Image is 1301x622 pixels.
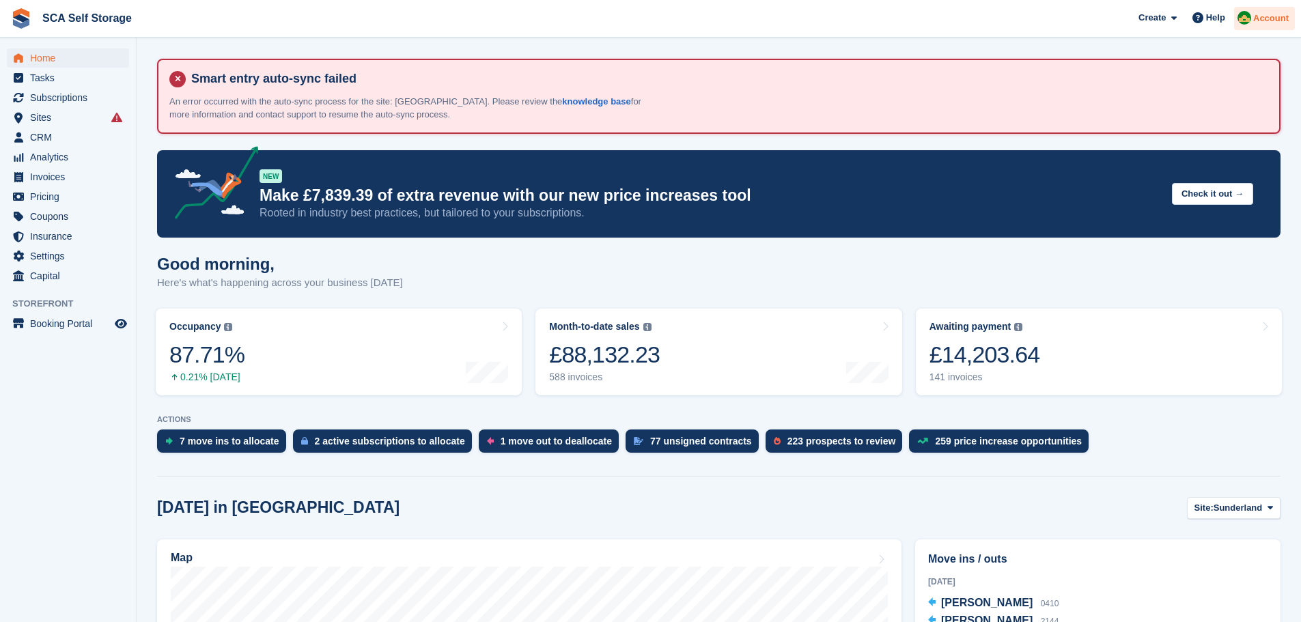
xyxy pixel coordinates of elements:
[941,597,1033,608] span: [PERSON_NAME]
[1014,323,1022,331] img: icon-info-grey-7440780725fd019a000dd9b08b2336e03edf1995a4989e88bcd33f0948082b44.svg
[12,297,136,311] span: Storefront
[30,187,112,206] span: Pricing
[315,436,465,447] div: 2 active subscriptions to allocate
[30,108,112,127] span: Sites
[1041,599,1059,608] span: 0410
[7,108,129,127] a: menu
[180,436,279,447] div: 7 move ins to allocate
[30,48,112,68] span: Home
[224,323,232,331] img: icon-info-grey-7440780725fd019a000dd9b08b2336e03edf1995a4989e88bcd33f0948082b44.svg
[30,167,112,186] span: Invoices
[7,227,129,246] a: menu
[1172,183,1253,206] button: Check it out →
[1194,501,1214,515] span: Site:
[111,112,122,123] i: Smart entry sync failures have occurred
[30,88,112,107] span: Subscriptions
[30,68,112,87] span: Tasks
[7,48,129,68] a: menu
[7,68,129,87] a: menu
[7,147,129,167] a: menu
[549,341,660,369] div: £88,132.23
[487,437,494,445] img: move_outs_to_deallocate_icon-f764333ba52eb49d3ac5e1228854f67142a1ed5810a6f6cc68b1a99e826820c5.svg
[1214,501,1263,515] span: Sunderland
[787,436,896,447] div: 223 prospects to review
[7,167,129,186] a: menu
[169,341,244,369] div: 87.71%
[7,266,129,285] a: menu
[549,371,660,383] div: 588 invoices
[260,186,1161,206] p: Make £7,839.39 of extra revenue with our new price increases tool
[165,437,173,445] img: move_ins_to_allocate_icon-fdf77a2bb77ea45bf5b3d319d69a93e2d87916cf1d5bf7949dd705db3b84f3ca.svg
[1187,497,1281,520] button: Site: Sunderland
[186,71,1268,87] h4: Smart entry auto-sync failed
[479,429,626,460] a: 1 move out to deallocate
[7,207,129,226] a: menu
[157,415,1281,424] p: ACTIONS
[260,206,1161,221] p: Rooted in industry best practices, but tailored to your subscriptions.
[562,96,630,107] a: knowledge base
[549,321,639,333] div: Month-to-date sales
[113,315,129,332] a: Preview store
[929,371,1040,383] div: 141 invoices
[156,309,522,395] a: Occupancy 87.71% 0.21% [DATE]
[30,227,112,246] span: Insurance
[935,436,1082,447] div: 259 price increase opportunities
[30,128,112,147] span: CRM
[157,498,400,517] h2: [DATE] in [GEOGRAPHIC_DATA]
[650,436,752,447] div: 77 unsigned contracts
[7,314,129,333] a: menu
[626,429,766,460] a: 77 unsigned contracts
[30,314,112,333] span: Booking Portal
[7,88,129,107] a: menu
[157,275,403,291] p: Here's what's happening across your business [DATE]
[30,147,112,167] span: Analytics
[929,341,1040,369] div: £14,203.64
[260,169,282,183] div: NEW
[157,429,293,460] a: 7 move ins to allocate
[169,95,647,122] p: An error occurred with the auto-sync process for the site: [GEOGRAPHIC_DATA]. Please review the f...
[917,438,928,444] img: price_increase_opportunities-93ffe204e8149a01c8c9dc8f82e8f89637d9d84a8eef4429ea346261dce0b2c0.svg
[293,429,479,460] a: 2 active subscriptions to allocate
[928,551,1268,567] h2: Move ins / outs
[929,321,1011,333] div: Awaiting payment
[1206,11,1225,25] span: Help
[774,437,781,445] img: prospect-51fa495bee0391a8d652442698ab0144808aea92771e9ea1ae160a38d050c398.svg
[37,7,137,29] a: SCA Self Storage
[928,595,1059,612] a: [PERSON_NAME] 0410
[30,246,112,266] span: Settings
[11,8,31,29] img: stora-icon-8386f47178a22dfd0bd8f6a31ec36ba5ce8667c1dd55bd0f319d3a0aa187defe.svg
[7,128,129,147] a: menu
[7,246,129,266] a: menu
[169,321,221,333] div: Occupancy
[909,429,1095,460] a: 259 price increase opportunities
[766,429,910,460] a: 223 prospects to review
[30,266,112,285] span: Capital
[163,146,259,224] img: price-adjustments-announcement-icon-8257ccfd72463d97f412b2fc003d46551f7dbcb40ab6d574587a9cd5c0d94...
[535,309,901,395] a: Month-to-date sales £88,132.23 588 invoices
[1138,11,1166,25] span: Create
[928,576,1268,588] div: [DATE]
[7,187,129,206] a: menu
[301,436,308,445] img: active_subscription_to_allocate_icon-d502201f5373d7db506a760aba3b589e785aa758c864c3986d89f69b8ff3...
[169,371,244,383] div: 0.21% [DATE]
[1253,12,1289,25] span: Account
[157,255,403,273] h1: Good morning,
[643,323,652,331] img: icon-info-grey-7440780725fd019a000dd9b08b2336e03edf1995a4989e88bcd33f0948082b44.svg
[30,207,112,226] span: Coupons
[916,309,1282,395] a: Awaiting payment £14,203.64 141 invoices
[501,436,612,447] div: 1 move out to deallocate
[634,437,643,445] img: contract_signature_icon-13c848040528278c33f63329250d36e43548de30e8caae1d1a13099fd9432cc5.svg
[171,552,193,564] h2: Map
